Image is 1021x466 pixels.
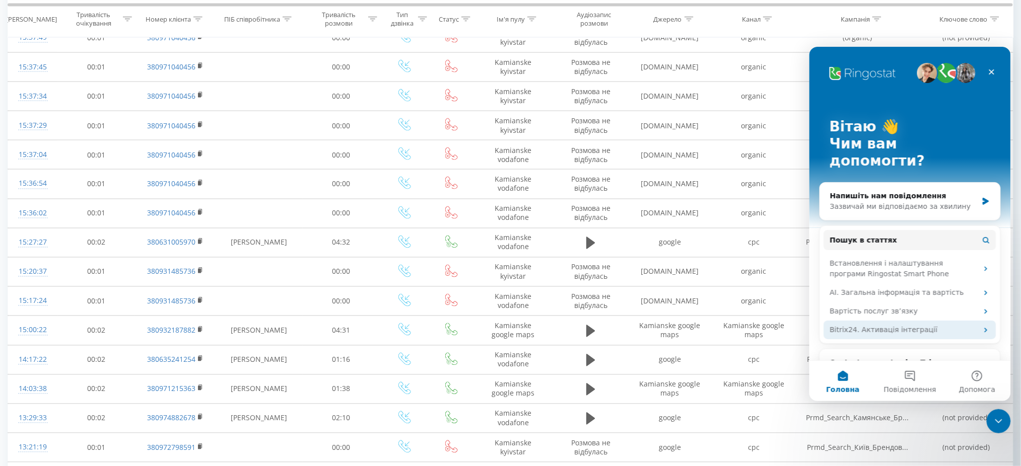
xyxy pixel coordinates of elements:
[920,433,1013,462] td: (not provided)
[712,257,796,286] td: organic
[57,228,135,257] td: 00:02
[224,15,280,23] div: ПІБ співробітника
[147,296,195,306] a: 380931485736
[628,404,712,433] td: google
[6,15,57,23] div: [PERSON_NAME]
[147,179,195,189] a: 380971040456
[473,170,554,199] td: Kamianske vodafone
[439,15,459,23] div: Статус
[571,292,610,310] span: Розмова не відбулась
[147,33,195,42] a: 380971040456
[712,374,796,404] td: Kamianske google maps
[628,316,712,345] td: Kamianske google maps
[57,404,135,433] td: 00:02
[742,15,761,23] div: Канал
[303,433,380,462] td: 00:00
[712,52,796,82] td: organic
[147,91,195,101] a: 380971040456
[66,11,120,28] div: Тривалість очікування
[473,140,554,170] td: Kamianske vodafone
[303,287,380,316] td: 00:00
[628,374,712,404] td: Kamianske google maps
[920,404,1013,433] td: (not provided)
[147,150,195,160] a: 380971040456
[628,345,712,374] td: google
[712,316,796,345] td: Kamianske google maps
[303,170,380,199] td: 00:00
[628,111,712,140] td: [DOMAIN_NAME]
[712,82,796,111] td: organic
[303,374,380,404] td: 01:38
[312,11,366,28] div: Тривалість розмови
[18,291,47,311] div: 15:17:24
[796,82,920,111] td: (organic)
[147,326,195,335] a: 380932187882
[473,404,554,433] td: Kamianske vodafone
[628,287,712,316] td: [DOMAIN_NAME]
[473,111,554,140] td: Kamianske kyivstar
[147,355,195,364] a: 380635241254
[146,15,191,23] div: Номер клієнта
[712,287,796,316] td: organic
[712,433,796,462] td: cpc
[807,443,908,452] span: Prmd_Search_Київ_Брендов...
[303,140,380,170] td: 00:00
[712,199,796,228] td: organic
[147,413,195,423] a: 380974882678
[303,257,380,286] td: 00:00
[628,52,712,82] td: [DOMAIN_NAME]
[303,228,380,257] td: 04:32
[57,170,135,199] td: 00:01
[303,199,380,228] td: 00:00
[473,316,554,345] td: Kamianske google maps
[147,62,195,71] a: 380971040456
[18,174,47,194] div: 15:36:54
[303,345,380,374] td: 01:16
[806,413,909,423] span: Prmd_Search_Камянське_Бр...
[628,199,712,228] td: [DOMAIN_NAME]
[473,287,554,316] td: Kamianske vodafone
[18,262,47,282] div: 15:20:37
[57,433,135,462] td: 00:01
[216,316,302,345] td: [PERSON_NAME]
[147,238,195,247] a: 380631005970
[796,170,920,199] td: (organic)
[57,140,135,170] td: 00:01
[712,111,796,140] td: organic
[18,409,47,428] div: 13:29:33
[796,140,920,170] td: (organic)
[57,52,135,82] td: 00:01
[571,116,610,134] span: Розмова не відбулась
[57,287,135,316] td: 00:01
[712,345,796,374] td: cpc
[654,15,682,23] div: Джерело
[303,316,380,345] td: 04:31
[473,374,554,404] td: Kamianske google maps
[628,170,712,199] td: [DOMAIN_NAME]
[216,374,302,404] td: [PERSON_NAME]
[571,145,610,164] span: Розмова не відбулась
[628,82,712,111] td: [DOMAIN_NAME]
[473,257,554,286] td: Kamianske kyivstar
[18,116,47,135] div: 15:37:29
[796,111,920,140] td: (organic)
[473,52,554,82] td: Kamianske kyivstar
[841,15,870,23] div: Кампанія
[18,321,47,340] div: 15:00:22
